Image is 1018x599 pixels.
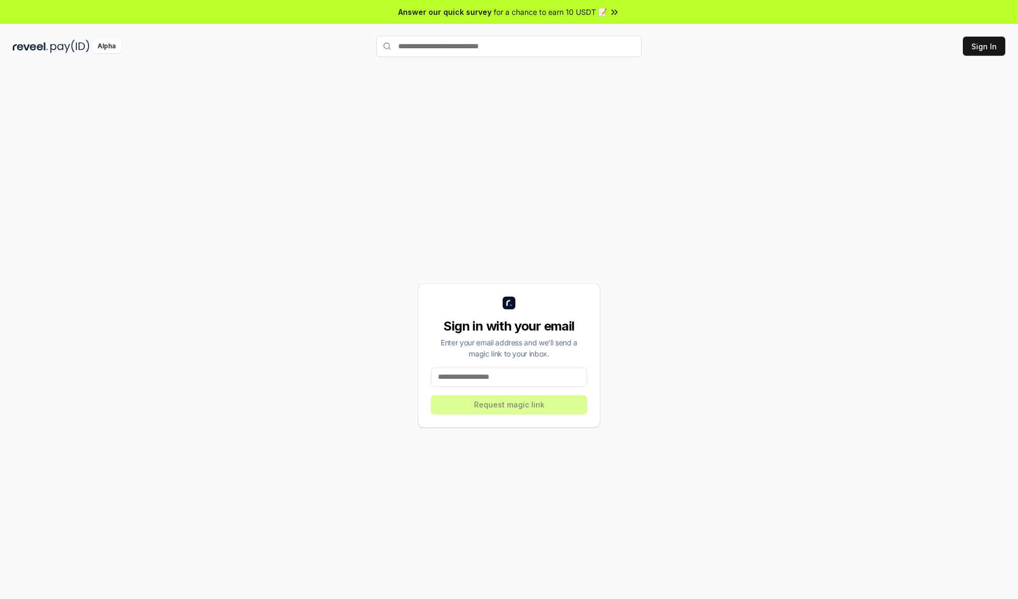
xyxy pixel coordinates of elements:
span: Answer our quick survey [398,6,492,18]
button: Sign In [963,37,1005,56]
img: reveel_dark [13,40,48,53]
div: Enter your email address and we’ll send a magic link to your inbox. [431,337,587,359]
span: for a chance to earn 10 USDT 📝 [494,6,607,18]
img: pay_id [50,40,90,53]
div: Sign in with your email [431,318,587,335]
img: logo_small [503,297,515,309]
div: Alpha [92,40,121,53]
